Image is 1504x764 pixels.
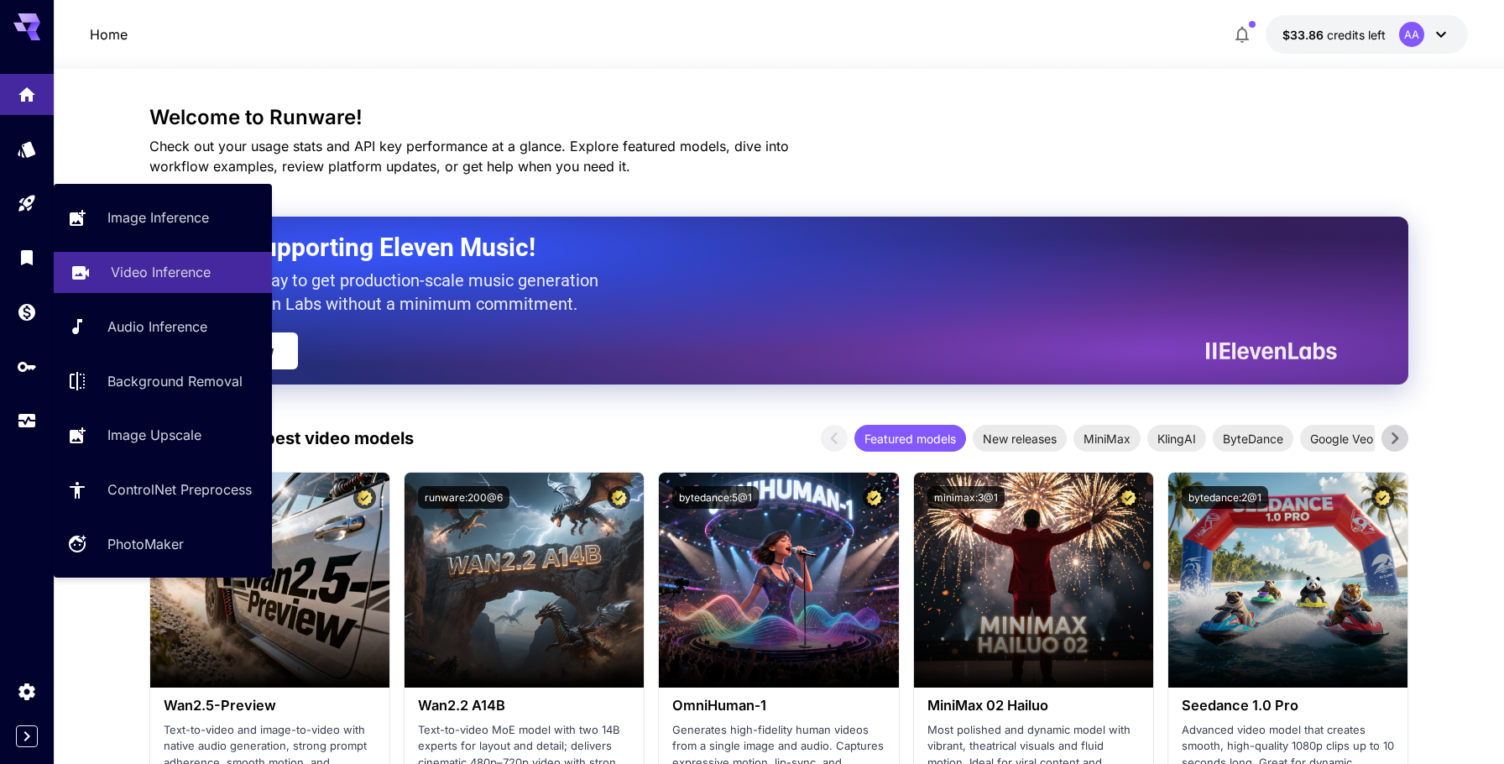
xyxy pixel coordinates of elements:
span: Check out your usage stats and API key performance at a glance. Explore featured models, dive int... [149,138,789,175]
h3: OmniHuman‑1 [672,698,885,714]
p: ControlNet Preprocess [107,479,252,500]
span: credits left [1327,28,1386,42]
div: Wallet [17,301,37,322]
p: Background Removal [107,371,243,391]
img: alt [405,473,644,688]
button: Expand sidebar [16,725,38,747]
button: Certified Model – Vetted for best performance and includes a commercial license. [1117,486,1140,509]
a: Video Inference [54,252,272,293]
a: Background Removal [54,360,272,401]
p: Image Inference [107,207,209,228]
button: minimax:3@1 [927,486,1005,509]
p: Audio Inference [107,317,207,337]
p: Image Upscale [107,425,201,445]
span: MiniMax [1073,430,1141,447]
img: alt [150,473,389,688]
div: Settings [17,681,37,702]
button: bytedance:5@1 [672,486,759,509]
h3: Wan2.2 A14B [418,698,630,714]
p: The only way to get production-scale music generation from Eleven Labs without a minimum commitment. [191,269,611,316]
button: Certified Model – Vetted for best performance and includes a commercial license. [353,486,376,509]
div: Library [17,247,37,268]
a: Image Upscale [54,415,272,456]
p: Test drive the best video models [149,426,414,451]
div: Usage [17,411,37,432]
div: Home [17,79,37,100]
button: runware:200@6 [418,486,509,509]
img: alt [1168,473,1407,688]
h3: Welcome to Runware! [149,106,1408,129]
span: KlingAI [1147,430,1206,447]
h3: Wan2.5-Preview [164,698,376,714]
button: Certified Model – Vetted for best performance and includes a commercial license. [608,486,630,509]
span: New releases [973,430,1067,447]
p: Video Inference [111,262,211,282]
button: Certified Model – Vetted for best performance and includes a commercial license. [1371,486,1394,509]
button: bytedance:2@1 [1182,486,1268,509]
h3: MiniMax 02 Hailuo [927,698,1140,714]
h3: Seedance 1.0 Pro [1182,698,1394,714]
span: $33.86 [1282,28,1327,42]
span: ByteDance [1213,430,1293,447]
span: Google Veo [1300,430,1383,447]
img: alt [914,473,1153,688]
div: AA [1399,22,1424,47]
button: $33.85607 [1266,15,1468,54]
a: Audio Inference [54,306,272,348]
nav: breadcrumb [90,24,128,44]
a: ControlNet Preprocess [54,469,272,510]
div: API Keys [17,356,37,377]
p: PhotoMaker [107,534,184,554]
a: PhotoMaker [54,524,272,565]
div: Playground [17,193,37,214]
a: Image Inference [54,197,272,238]
img: alt [659,473,898,688]
button: Certified Model – Vetted for best performance and includes a commercial license. [863,486,885,509]
p: Home [90,24,128,44]
div: Models [17,139,37,160]
h2: Now Supporting Eleven Music! [191,232,1324,264]
span: Featured models [854,430,966,447]
div: $33.85607 [1282,26,1386,44]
